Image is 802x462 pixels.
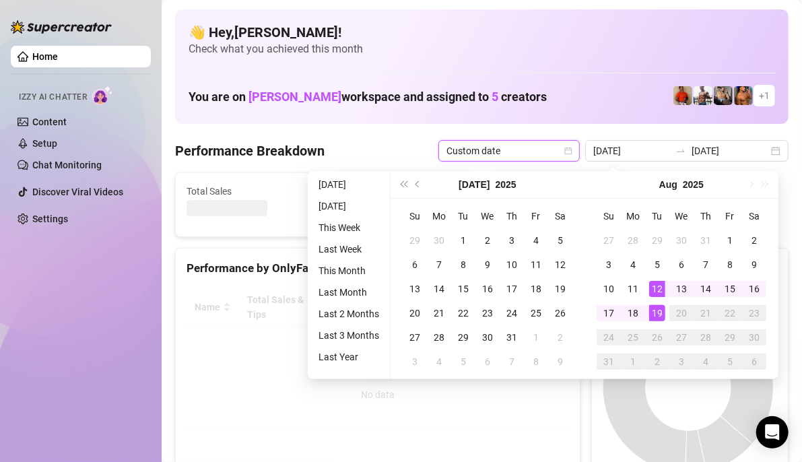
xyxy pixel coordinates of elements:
[92,86,113,105] img: AI Chatter
[313,220,385,236] li: This Week
[714,86,733,105] img: George
[524,228,548,253] td: 2025-07-04
[698,305,714,321] div: 21
[548,350,572,374] td: 2025-08-09
[722,305,738,321] div: 22
[500,253,524,277] td: 2025-07-10
[694,204,718,228] th: Th
[431,354,447,370] div: 4
[504,305,520,321] div: 24
[396,171,411,198] button: Last year (Control + left)
[548,253,572,277] td: 2025-07-12
[431,281,447,297] div: 14
[528,305,544,321] div: 25
[601,354,617,370] div: 31
[446,141,572,161] span: Custom date
[669,277,694,301] td: 2025-08-13
[548,277,572,301] td: 2025-07-19
[649,354,665,370] div: 2
[403,204,427,228] th: Su
[451,228,475,253] td: 2025-07-01
[649,232,665,249] div: 29
[601,329,617,345] div: 24
[451,325,475,350] td: 2025-07-29
[673,354,690,370] div: 3
[718,350,742,374] td: 2025-09-05
[683,171,704,198] button: Choose a year
[427,350,451,374] td: 2025-08-04
[492,90,498,104] span: 5
[32,117,67,127] a: Content
[625,232,641,249] div: 28
[548,325,572,350] td: 2025-08-02
[746,257,762,273] div: 9
[524,253,548,277] td: 2025-07-11
[694,277,718,301] td: 2025-08-14
[552,281,568,297] div: 19
[669,350,694,374] td: 2025-09-03
[659,171,677,198] button: Choose a month
[451,277,475,301] td: 2025-07-15
[649,305,665,321] div: 19
[479,329,496,345] div: 30
[313,306,385,322] li: Last 2 Months
[645,204,669,228] th: Tu
[504,257,520,273] div: 10
[528,257,544,273] div: 11
[746,329,762,345] div: 30
[552,232,568,249] div: 5
[403,277,427,301] td: 2025-07-13
[313,327,385,343] li: Last 3 Months
[673,305,690,321] div: 20
[756,416,789,449] div: Open Intercom Messenger
[601,232,617,249] div: 27
[528,354,544,370] div: 8
[496,171,516,198] button: Choose a year
[746,305,762,321] div: 23
[427,228,451,253] td: 2025-06-30
[431,257,447,273] div: 7
[504,232,520,249] div: 3
[625,305,641,321] div: 18
[694,325,718,350] td: 2025-08-28
[649,281,665,297] div: 12
[459,171,490,198] button: Choose a month
[403,350,427,374] td: 2025-08-03
[455,281,471,297] div: 15
[698,257,714,273] div: 7
[759,88,770,103] span: + 1
[552,305,568,321] div: 26
[645,277,669,301] td: 2025-08-12
[187,184,309,199] span: Total Sales
[403,253,427,277] td: 2025-07-06
[479,305,496,321] div: 23
[11,20,112,34] img: logo-BBDzfeDw.svg
[675,145,686,156] span: swap-right
[313,263,385,279] li: This Month
[722,329,738,345] div: 29
[645,325,669,350] td: 2025-08-26
[313,241,385,257] li: Last Week
[718,301,742,325] td: 2025-08-22
[403,301,427,325] td: 2025-07-20
[621,277,645,301] td: 2025-08-11
[698,329,714,345] div: 28
[189,90,547,104] h1: You are on workspace and assigned to creators
[431,232,447,249] div: 30
[313,349,385,365] li: Last Year
[407,329,423,345] div: 27
[722,232,738,249] div: 1
[552,257,568,273] div: 12
[528,329,544,345] div: 1
[475,325,500,350] td: 2025-07-30
[431,305,447,321] div: 21
[548,228,572,253] td: 2025-07-05
[475,350,500,374] td: 2025-08-06
[32,187,123,197] a: Discover Viral Videos
[528,281,544,297] div: 18
[649,329,665,345] div: 26
[694,86,712,105] img: JUSTIN
[742,325,766,350] td: 2025-08-30
[451,204,475,228] th: Tu
[32,213,68,224] a: Settings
